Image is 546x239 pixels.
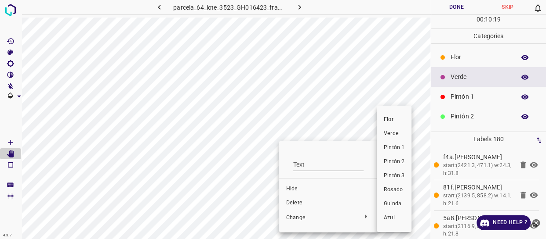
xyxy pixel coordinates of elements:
span: Pintón 2 [384,158,404,166]
span: Verde [384,130,404,138]
span: Pintón 3 [384,172,404,180]
span: Guinda [384,200,404,208]
span: Flor [384,116,404,124]
span: Azul [384,214,404,222]
span: Rosado [384,186,404,194]
span: Pintón 1 [384,144,404,152]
